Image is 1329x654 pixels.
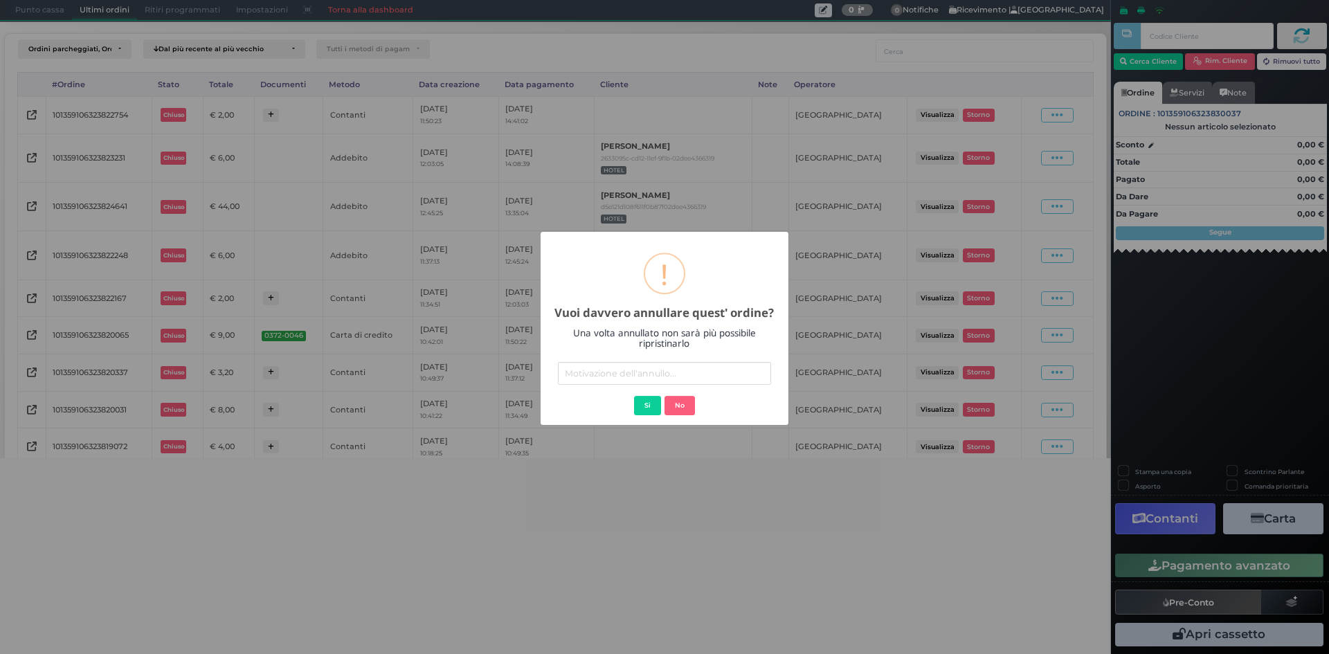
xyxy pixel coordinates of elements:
[554,328,775,349] h4: Una volta annullato non sarà più possibile ripristinarlo
[634,396,661,415] button: Si
[660,255,668,294] div: !
[558,362,771,385] input: Motivazione dell'annullo...
[664,396,695,415] button: No
[541,298,788,320] h2: Vuoi davvero annullare quest' ordine?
